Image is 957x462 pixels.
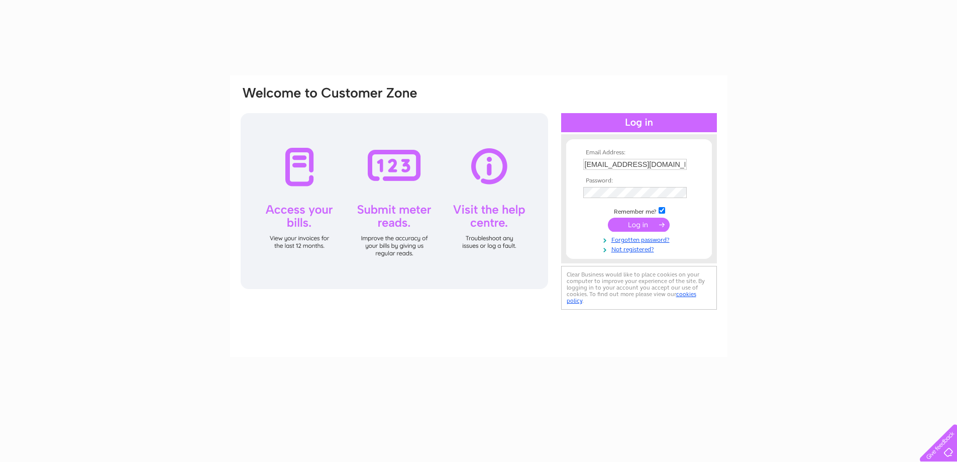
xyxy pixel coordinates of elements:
th: Email Address: [581,149,697,156]
th: Password: [581,177,697,184]
a: Forgotten password? [583,234,697,244]
input: Submit [608,218,670,232]
a: cookies policy [567,291,696,304]
div: Clear Business would like to place cookies on your computer to improve your experience of the sit... [561,266,717,310]
td: Remember me? [581,206,697,216]
a: Not registered? [583,244,697,253]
